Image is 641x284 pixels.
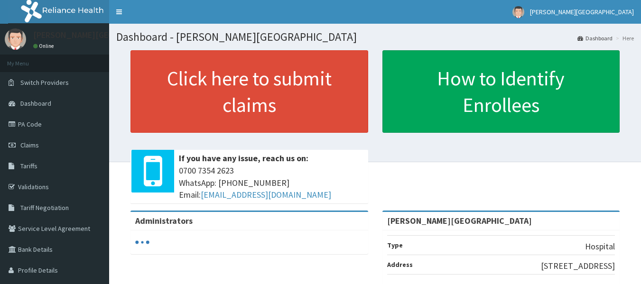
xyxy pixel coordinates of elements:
[387,241,403,249] b: Type
[512,6,524,18] img: User Image
[20,203,69,212] span: Tariff Negotiation
[387,215,532,226] strong: [PERSON_NAME][GEOGRAPHIC_DATA]
[382,50,620,133] a: How to Identify Enrollees
[130,50,368,133] a: Click here to submit claims
[135,235,149,249] svg: audio-loading
[530,8,634,16] span: [PERSON_NAME][GEOGRAPHIC_DATA]
[585,240,615,253] p: Hospital
[577,34,613,42] a: Dashboard
[20,78,69,87] span: Switch Providers
[201,189,331,200] a: [EMAIL_ADDRESS][DOMAIN_NAME]
[20,141,39,149] span: Claims
[613,34,634,42] li: Here
[179,165,363,201] span: 0700 7354 2623 WhatsApp: [PHONE_NUMBER] Email:
[541,260,615,272] p: [STREET_ADDRESS]
[135,215,193,226] b: Administrators
[116,31,634,43] h1: Dashboard - [PERSON_NAME][GEOGRAPHIC_DATA]
[5,28,26,50] img: User Image
[33,43,56,49] a: Online
[33,31,174,39] p: [PERSON_NAME][GEOGRAPHIC_DATA]
[179,153,308,164] b: If you have any issue, reach us on:
[387,260,413,269] b: Address
[20,162,37,170] span: Tariffs
[20,99,51,108] span: Dashboard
